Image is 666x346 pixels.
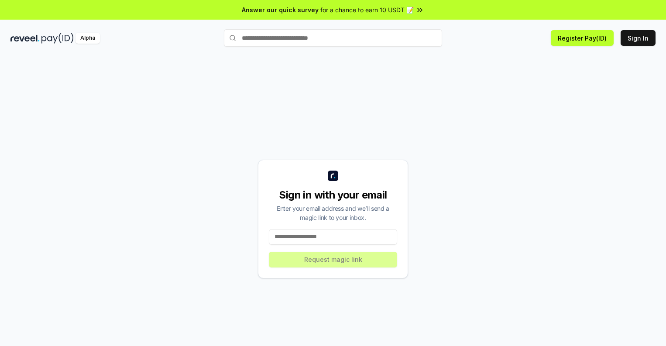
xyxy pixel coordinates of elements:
span: for a chance to earn 10 USDT 📝 [320,5,414,14]
div: Sign in with your email [269,188,397,202]
button: Sign In [621,30,656,46]
button: Register Pay(ID) [551,30,614,46]
span: Answer our quick survey [242,5,319,14]
div: Enter your email address and we’ll send a magic link to your inbox. [269,204,397,222]
div: Alpha [76,33,100,44]
img: logo_small [328,171,338,181]
img: pay_id [41,33,74,44]
img: reveel_dark [10,33,40,44]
